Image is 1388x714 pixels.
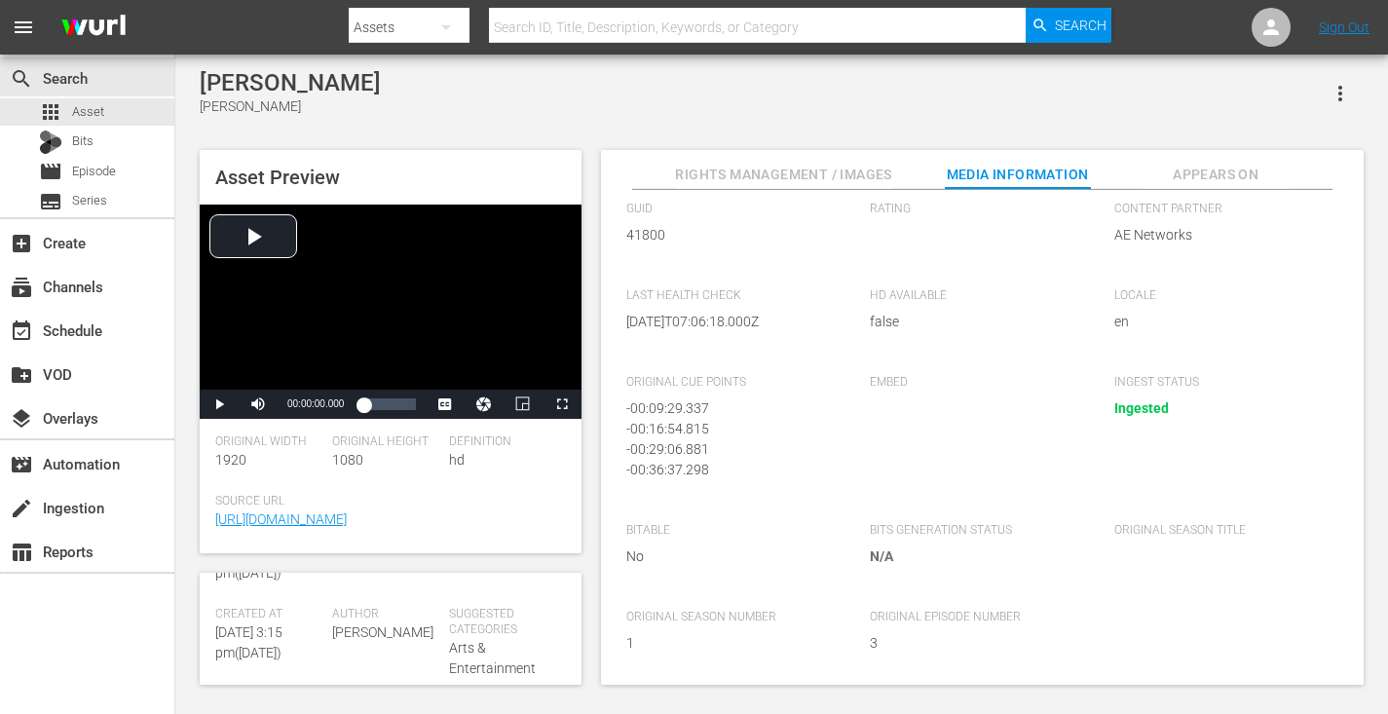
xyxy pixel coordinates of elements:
[1114,375,1329,391] span: Ingest Status
[626,288,841,304] span: Last Health Check
[215,624,282,660] span: [DATE] 3:15 pm ( [DATE] )
[870,633,1084,654] span: 3
[626,460,831,480] div: - 00:36:37.298
[1319,19,1369,35] a: Sign Out
[239,390,278,419] button: Mute
[1055,8,1107,43] span: Search
[332,624,433,640] span: [PERSON_NAME]
[626,398,831,419] div: - 00:09:29.337
[12,16,35,39] span: menu
[1114,400,1169,416] span: Ingested
[870,202,1084,217] span: Rating
[504,390,543,419] button: Picture-in-Picture
[363,398,415,410] div: Progress Bar
[10,541,33,564] span: Reports
[332,434,439,450] span: Original Height
[200,205,581,419] div: Video Player
[215,434,322,450] span: Original Width
[1114,288,1329,304] span: Locale
[449,434,556,450] span: Definition
[215,494,556,509] span: Source Url
[626,225,841,245] span: 41800
[215,452,246,468] span: 1920
[449,452,465,468] span: hd
[626,312,841,332] span: [DATE]T07:06:18.000Z
[449,640,536,676] span: Arts & Entertainment
[449,607,556,638] span: Suggested Categories
[465,390,504,419] button: Jump To Time
[1114,523,1329,539] span: Original Season Title
[39,100,62,124] span: Asset
[626,419,831,439] div: - 00:16:54.815
[426,390,465,419] button: Captions
[39,190,62,213] span: Series
[39,131,62,154] div: Bits
[1143,163,1289,187] span: Appears On
[215,607,322,622] span: Created At
[1114,312,1329,332] span: en
[543,390,581,419] button: Fullscreen
[870,610,1084,625] span: Original Episode Number
[10,497,33,520] span: create
[10,232,33,255] span: Create
[10,363,33,387] span: VOD
[675,163,891,187] span: Rights Management / Images
[287,398,344,409] span: 00:00:00.000
[332,607,439,622] span: Author
[626,610,841,625] span: Original Season Number
[47,5,140,51] img: ans4CAIJ8jUAAAAAAAAAAAAAAAAAAAAAAAAgQb4GAAAAAAAAAAAAAAAAAAAAAAAAJMjXAAAAAAAAAAAAAAAAAAAAAAAAgAT5G...
[870,523,1084,539] span: Bits Generation Status
[10,276,33,299] span: Channels
[10,453,33,476] span: Automation
[39,160,62,183] span: Episode
[200,69,381,96] div: [PERSON_NAME]
[626,633,841,654] span: 1
[870,375,1084,391] span: Embed
[332,452,363,468] span: 1080
[626,375,841,391] span: Original Cue Points
[870,548,893,564] span: N/A
[626,546,841,567] span: No
[10,407,33,431] span: Overlays
[72,162,116,181] span: Episode
[215,166,340,189] span: Asset Preview
[626,202,841,217] span: GUID
[72,132,94,151] span: Bits
[10,67,33,91] span: Search
[870,312,1084,332] span: false
[215,511,347,527] a: [URL][DOMAIN_NAME]
[200,96,381,117] div: [PERSON_NAME]
[200,390,239,419] button: Play
[626,439,831,460] div: - 00:29:06.881
[72,102,104,122] span: Asset
[10,319,33,343] span: Schedule
[1026,8,1111,43] button: Search
[945,163,1091,187] span: Media Information
[626,523,841,539] span: Bitable
[870,288,1084,304] span: HD Available
[72,191,107,210] span: Series
[1114,202,1329,217] span: Content Partner
[1114,225,1329,245] span: AE Networks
